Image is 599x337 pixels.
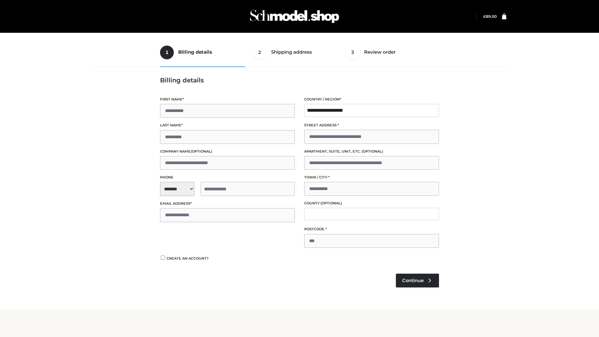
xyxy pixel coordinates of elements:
[304,174,439,180] label: Town / City
[304,96,439,102] label: Country / Region
[191,149,212,154] span: (optional)
[160,174,295,180] label: Phone
[483,14,497,19] a: £89.00
[160,76,439,84] h3: Billing details
[160,96,295,102] label: First name
[483,14,497,19] bdi: 89.00
[160,122,295,128] label: Last name
[483,14,486,19] span: £
[304,149,439,154] label: Apartment, suite, unit, etc.
[304,122,439,128] label: Street address
[167,256,209,261] span: Create an account?
[396,274,439,287] a: Continue
[402,278,424,283] span: Continue
[248,4,341,29] img: Schmodel Admin 964
[304,200,439,206] label: County
[160,149,295,154] label: Company name
[160,201,295,207] label: Email address
[362,149,383,154] span: (optional)
[160,256,166,260] input: Create an account?
[320,201,342,205] span: (optional)
[304,226,439,232] label: Postcode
